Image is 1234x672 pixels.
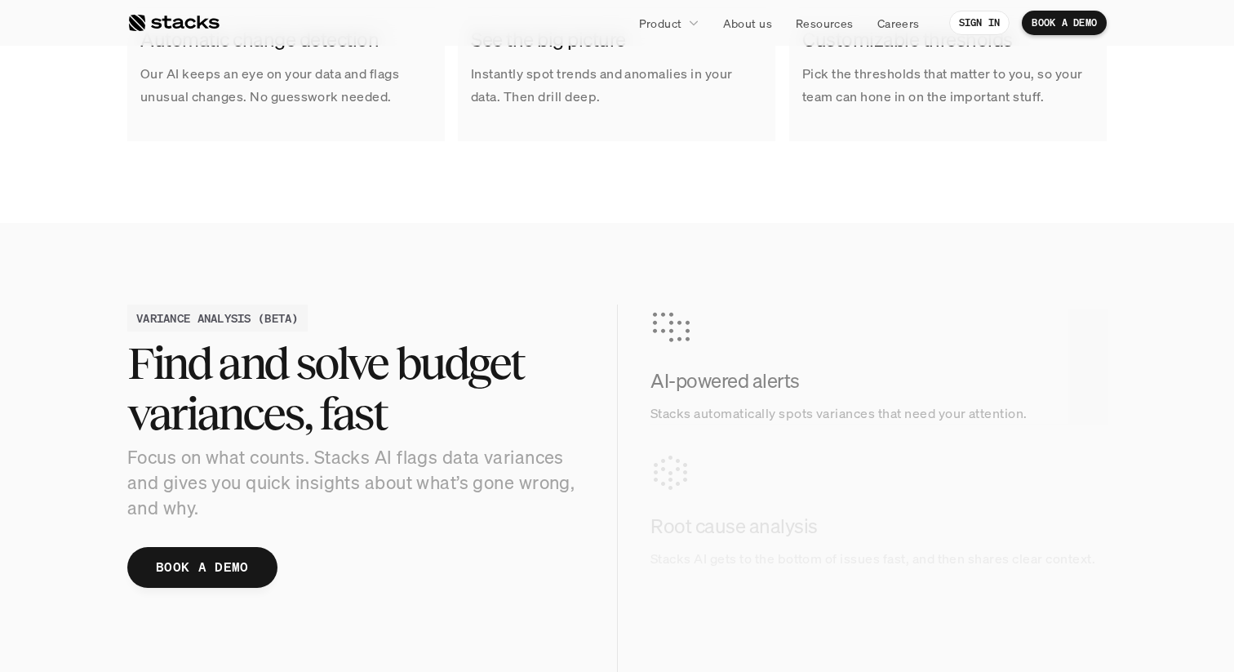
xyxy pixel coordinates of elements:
h2: See the big picture [471,26,762,54]
a: About us [713,8,782,38]
p: Product [639,15,682,32]
p: BOOK A DEMO [1032,17,1097,29]
p: BOOK A DEMO [156,555,249,579]
h4: AI-powered alerts [650,367,1107,395]
h2: Find and solve budget variances, fast [127,338,584,438]
p: Focus on what counts. Stacks AI flags data variances and gives you quick insights about what’s go... [127,445,584,520]
a: BOOK A DEMO [127,547,277,588]
p: Careers [877,15,920,32]
a: Careers [868,8,930,38]
h4: Root cause analysis [650,513,1107,541]
a: Resources [786,8,863,38]
p: Stacks automatically spots variances that need your attention. [650,401,1107,425]
h2: Customizable thresholds [802,26,1094,54]
a: Privacy Policy [193,311,264,323]
p: Instantly spot trends and anomalies in your data. Then drill deep. [471,61,762,109]
p: About us [723,15,772,32]
p: Stacks AI gets to the bottom of issues fast, and then shares clear context. [650,547,1107,571]
p: Our AI keeps an eye on your data and flags unusual changes. No guesswork needed. [140,61,432,109]
p: Pick the thresholds that matter to you, so your team can hone in on the important stuff. [802,61,1094,109]
h2: VARIANCE ANALYSIS (BETA) [136,309,299,327]
p: Resources [796,15,854,32]
p: SIGN IN [959,17,1001,29]
h2: Automatic change detection [140,26,432,54]
a: BOOK A DEMO [1022,11,1107,35]
a: SIGN IN [949,11,1010,35]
